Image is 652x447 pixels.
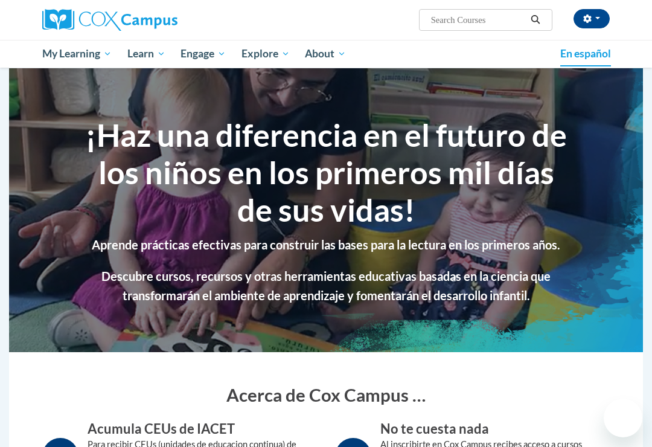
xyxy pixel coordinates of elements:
a: My Learning [34,40,120,68]
a: Learn [120,40,173,68]
button: Account Settings [574,9,610,28]
span: Engage [181,47,226,61]
img: Cox Campus [42,9,177,31]
h2: Acerca de Cox Campus … [54,382,598,407]
h3: No te cuesta nada [380,420,610,439]
a: En español [552,41,619,66]
span: About [305,47,346,61]
span: My Learning [42,47,112,61]
span: Explore [241,47,290,61]
span: Learn [127,47,165,61]
a: Explore [234,40,298,68]
input: Search Courses [430,13,526,27]
iframe: Button to launch messaging window [604,399,642,437]
h3: Acumula CEUs de IACET [88,420,317,439]
span: En español [560,47,611,60]
a: Engage [173,40,234,68]
div: Main menu [33,40,619,68]
a: About [298,40,354,68]
button: Search [526,13,545,27]
a: Cox Campus [42,9,219,31]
